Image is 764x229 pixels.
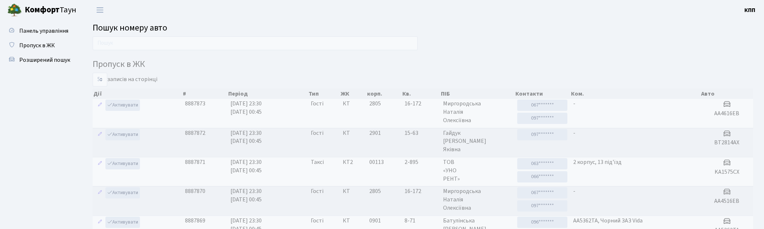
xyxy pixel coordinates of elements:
th: Ком. [570,89,700,99]
span: Гості [311,129,323,137]
span: 8887869 [185,217,205,225]
label: записів на сторінці [93,73,157,87]
th: Контакти [515,89,571,99]
a: Панель управління [4,24,76,38]
button: Переключити навігацію [91,4,109,16]
span: Пошук номеру авто [93,21,167,34]
h5: АА4616ЕВ [703,110,750,117]
span: КТ [343,100,363,108]
a: Редагувати [96,100,104,111]
h5: АА4516ЕВ [703,198,750,205]
th: ЖК [340,89,366,99]
span: Таун [25,4,76,16]
th: ПІБ [440,89,514,99]
span: 16-172 [405,187,437,196]
th: Кв. [402,89,440,99]
span: 8887872 [185,129,205,137]
span: 8887871 [185,158,205,166]
span: 16-172 [405,100,437,108]
h5: KA1575CX [703,169,750,176]
span: 15-63 [405,129,437,137]
th: Період [228,89,308,99]
span: AA5362TA, Чорний ЗАЗ Vida [573,217,643,225]
span: КТ [343,187,363,196]
a: Активувати [105,129,140,140]
a: Розширений пошук [4,53,76,67]
span: ТОВ «УНО РЕНТ» [443,158,511,183]
a: Редагувати [96,187,104,198]
b: КПП [744,6,755,14]
a: Активувати [105,217,140,228]
a: Редагувати [96,217,104,228]
span: [DATE] 23:30 [DATE] 00:45 [230,100,262,116]
span: [DATE] 23:30 [DATE] 00:45 [230,129,262,145]
span: Гості [311,217,323,225]
span: 0901 [369,217,381,225]
span: 8887873 [185,100,205,108]
span: [DATE] 23:30 [DATE] 00:45 [230,158,262,174]
span: 2805 [369,100,381,108]
select: записів на сторінці [93,73,107,87]
a: Активувати [105,158,140,169]
span: 8887870 [185,187,205,195]
span: Гості [311,187,323,196]
span: Таксі [311,158,324,166]
h4: Пропуск в ЖК [93,59,753,70]
span: Гості [311,100,323,108]
span: - [573,129,575,137]
a: КПП [744,6,755,15]
span: 2805 [369,187,381,195]
h5: ВТ2814АХ [703,139,750,146]
a: Редагувати [96,129,104,140]
th: Тип [308,89,340,99]
span: Миргородська Наталія Олексіївна [443,100,511,125]
span: Пропуск в ЖК [19,41,55,49]
img: logo.png [7,3,22,17]
a: Пропуск в ЖК [4,38,76,53]
span: КТ [343,217,363,225]
th: Авто [700,89,753,99]
span: Розширений пошук [19,56,70,64]
input: Пошук [93,36,418,50]
th: # [182,89,228,99]
span: Гайдук [PERSON_NAME] Яківна [443,129,511,154]
th: корп. [366,89,402,99]
span: Панель управління [19,27,68,35]
span: 2901 [369,129,381,137]
span: КТ [343,129,363,137]
th: Дії [93,89,182,99]
a: Редагувати [96,158,104,169]
a: Активувати [105,100,140,111]
span: 00113 [369,158,384,166]
span: КТ2 [343,158,363,166]
span: 2 корпус, 13 під'їзд [573,158,622,166]
a: Активувати [105,187,140,198]
span: Миргородська Наталія Олексіївна [443,187,511,212]
span: - [573,100,575,108]
span: - [573,187,575,195]
span: [DATE] 23:30 [DATE] 00:45 [230,187,262,204]
b: Комфорт [25,4,60,16]
span: 2-895 [405,158,437,166]
span: 8-71 [405,217,437,225]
